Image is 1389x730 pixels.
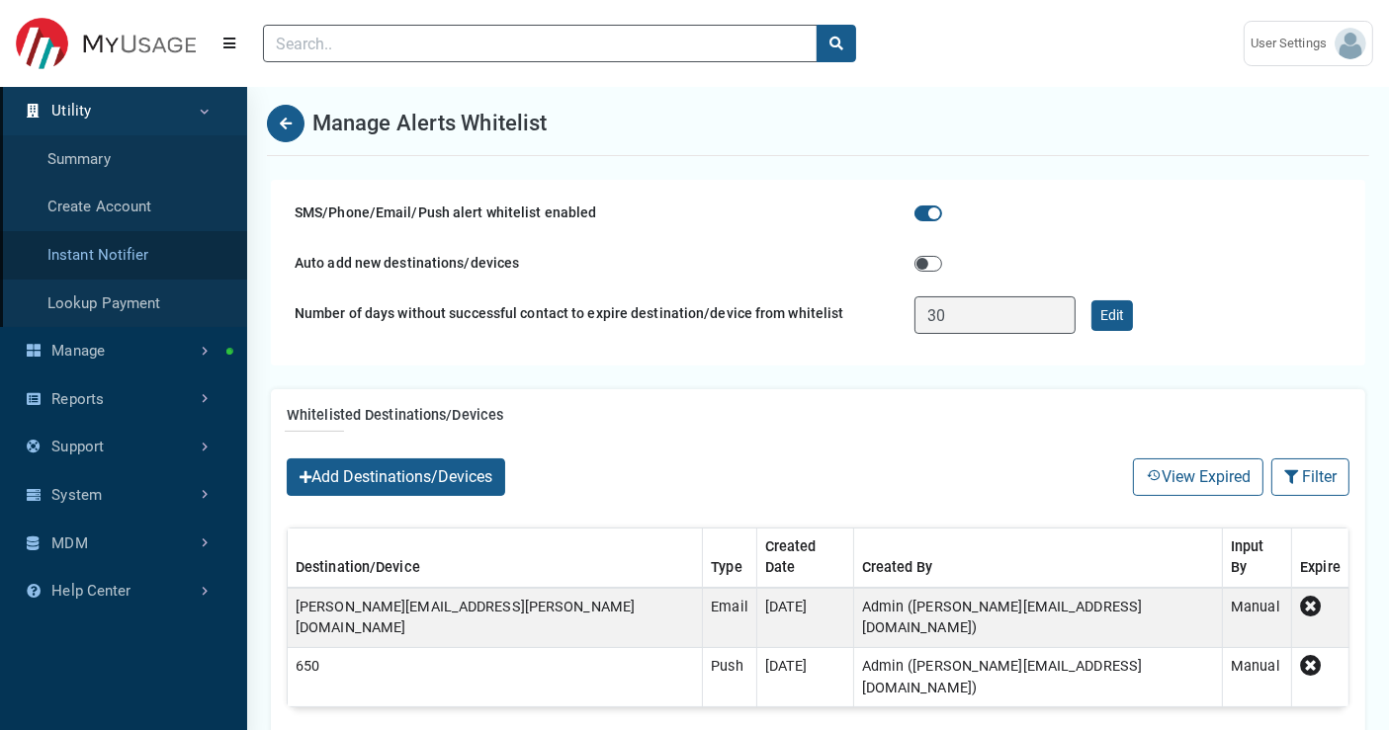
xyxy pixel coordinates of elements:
[267,105,304,142] button: Back
[312,107,547,139] h1: Manage Alerts Whitelist
[1244,21,1373,66] a: User Settings
[288,648,703,707] td: 650
[287,296,907,334] label: Number of days without successful contact to expire destination/device from whitelist
[271,389,1365,443] h2: Whitelisted Destinations/Devices
[16,18,196,70] img: ESITESTV3 Logo
[853,648,1223,707] td: Admin ([PERSON_NAME][EMAIL_ADDRESS][DOMAIN_NAME])
[287,196,907,230] label: SMS/Phone/Email/Push alert whitelist enabled
[1223,588,1292,648] td: Manual
[1091,300,1133,331] button: Edit
[756,527,853,588] th: Created Date
[950,252,1028,273] label: Destinations
[853,527,1223,588] th: Created By
[1223,527,1292,588] th: Input By
[288,527,703,588] th: Destination/Device
[703,527,757,588] th: Type
[212,26,247,61] button: Menu
[1133,458,1263,496] button: View Expired
[817,25,856,62] button: search
[703,588,757,648] td: Email
[703,648,757,707] td: Push
[950,202,1000,222] label: Enabled
[287,246,907,281] label: Auto add new destinations/devices
[1292,527,1349,588] th: Expire
[1223,648,1292,707] td: Manual
[853,588,1223,648] td: Admin ([PERSON_NAME][EMAIL_ADDRESS][DOMAIN_NAME])
[756,588,853,648] td: [DATE]
[287,458,505,496] button: Add Destinations/Devices
[1271,458,1349,496] button: Filter
[263,25,818,62] input: Search
[756,648,853,707] td: [DATE]
[1251,34,1335,53] span: User Settings
[288,588,703,648] td: [PERSON_NAME][EMAIL_ADDRESS][PERSON_NAME][DOMAIN_NAME]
